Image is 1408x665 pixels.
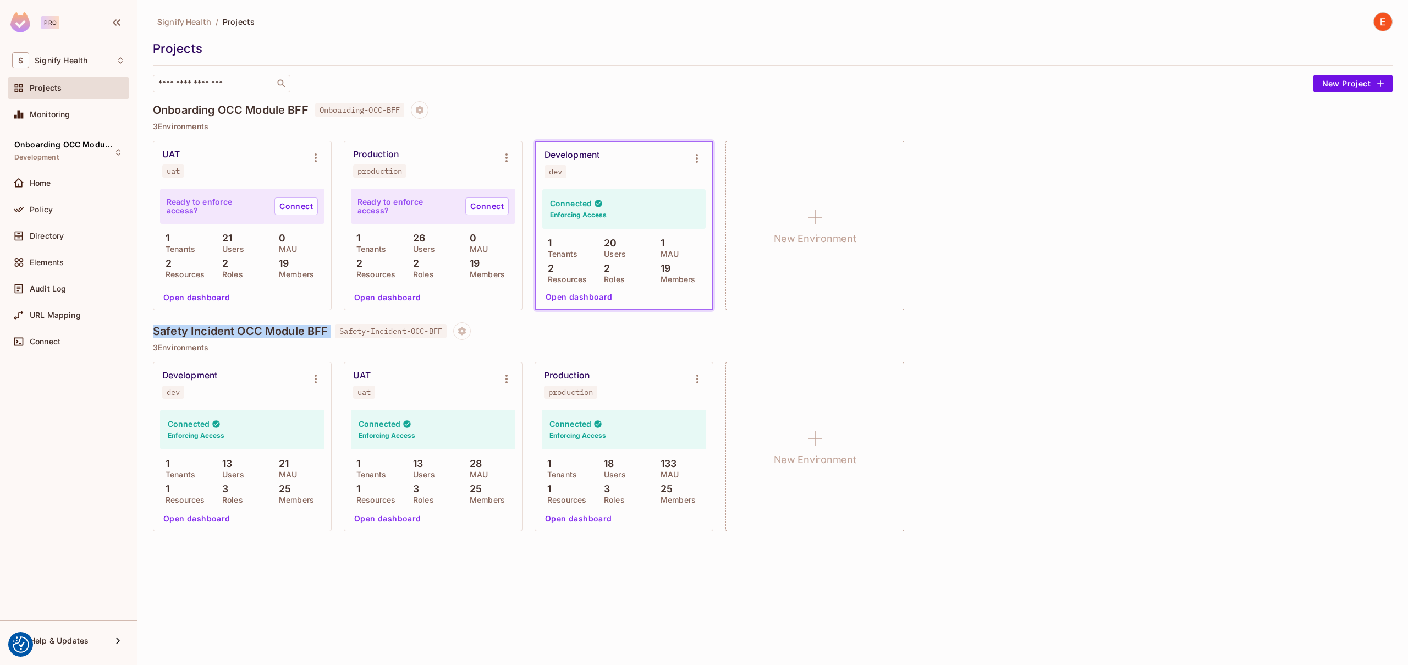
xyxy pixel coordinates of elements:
p: 2 [408,258,419,269]
p: Members [464,270,505,279]
h6: Enforcing Access [359,431,415,441]
span: Monitoring [30,110,70,119]
div: production [358,167,402,175]
div: Projects [153,40,1387,57]
a: Connect [465,197,509,215]
h4: Onboarding OCC Module BFF [153,103,309,117]
p: MAU [273,245,297,254]
p: Tenants [160,470,195,479]
p: 1 [160,483,169,494]
p: Users [408,470,435,479]
p: 1 [542,238,552,249]
div: dev [167,388,180,397]
p: 1 [160,233,169,244]
div: production [548,388,593,397]
p: Resources [160,496,205,504]
button: Open dashboard [159,289,235,306]
img: Revisit consent button [13,636,29,653]
span: Project settings [453,328,471,338]
p: 1 [351,233,360,244]
p: 2 [160,258,172,269]
div: uat [167,167,180,175]
button: Open dashboard [541,288,617,306]
button: Environment settings [305,368,327,390]
p: 3 Environments [153,122,1393,131]
p: MAU [464,470,488,479]
span: Directory [30,232,64,240]
p: 3 [408,483,419,494]
h1: New Environment [774,230,856,247]
p: Members [273,496,314,504]
p: Users [598,250,626,259]
div: UAT [162,149,180,160]
p: 20 [598,238,617,249]
p: MAU [273,470,297,479]
button: Environment settings [686,147,708,169]
span: Projects [223,17,255,27]
span: Elements [30,258,64,267]
p: MAU [464,245,488,254]
p: Roles [217,270,243,279]
p: Tenants [542,470,577,479]
span: Audit Log [30,284,66,293]
p: Tenants [542,250,577,259]
button: New Project [1313,75,1393,92]
p: 13 [217,458,232,469]
h6: Enforcing Access [168,431,224,441]
button: Open dashboard [350,510,426,527]
div: UAT [353,370,371,381]
a: Connect [274,197,318,215]
h6: Enforcing Access [549,431,606,441]
p: 2 [351,258,362,269]
p: Ready to enforce access? [358,197,457,215]
p: Resources [160,270,205,279]
button: Open dashboard [159,510,235,527]
span: Policy [30,205,53,214]
div: uat [358,388,371,397]
span: Onboarding-OCC-BFF [315,103,405,117]
p: Members [464,496,505,504]
button: Environment settings [496,368,518,390]
img: SReyMgAAAABJRU5ErkJggg== [10,12,30,32]
p: Resources [542,275,587,284]
h4: Connected [359,419,400,429]
p: Users [408,245,435,254]
span: Project settings [411,107,428,117]
p: 25 [273,483,291,494]
p: 25 [655,483,673,494]
h6: Enforcing Access [550,210,607,220]
p: 0 [464,233,476,244]
p: 2 [542,263,554,274]
button: Environment settings [686,368,708,390]
p: 1 [542,483,551,494]
p: 0 [273,233,285,244]
p: 3 [217,483,228,494]
div: Pro [41,16,59,29]
span: Projects [30,84,62,92]
button: Open dashboard [541,510,617,527]
p: 1 [351,483,360,494]
p: 19 [655,263,670,274]
h4: Connected [549,419,591,429]
p: Roles [598,275,625,284]
p: Roles [598,496,625,504]
p: 26 [408,233,425,244]
p: MAU [655,250,679,259]
h4: Connected [550,198,592,208]
button: Environment settings [496,147,518,169]
p: Resources [542,496,586,504]
span: Safety-Incident-OCC-BFF [335,324,447,338]
p: 21 [217,233,232,244]
p: Users [217,245,244,254]
span: Help & Updates [30,636,89,645]
p: Tenants [351,470,386,479]
span: Home [30,179,51,188]
p: 19 [464,258,480,269]
h4: Connected [168,419,210,429]
p: 19 [273,258,289,269]
span: Development [14,153,59,162]
h4: Safety Incident OCC Module BFF [153,325,328,338]
span: Workspace: Signify Health [35,56,87,65]
p: 2 [598,263,610,274]
img: Ebin Chathoth Sleeba [1374,13,1392,31]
